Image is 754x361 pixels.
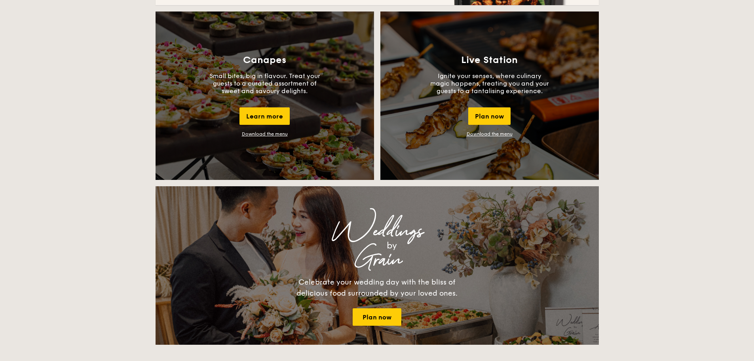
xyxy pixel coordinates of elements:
a: Download the menu [242,131,288,137]
div: Weddings [225,224,529,239]
div: Learn more [239,107,290,125]
a: Plan now [353,308,401,326]
p: Small bites, big in flavour. Treat your guests to a curated assortment of sweet and savoury delig... [205,72,324,95]
div: by [254,239,529,253]
div: Plan now [468,107,511,125]
p: Ignite your senses, where culinary magic happens, treating you and your guests to a tantalising e... [430,72,549,95]
div: Celebrate your wedding day with the bliss of delicious food surrounded by your loved ones. [288,277,466,299]
a: Download the menu [467,131,513,137]
h3: Live Station [461,55,518,66]
div: Grain [225,253,529,267]
h3: Canapes [243,55,286,66]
